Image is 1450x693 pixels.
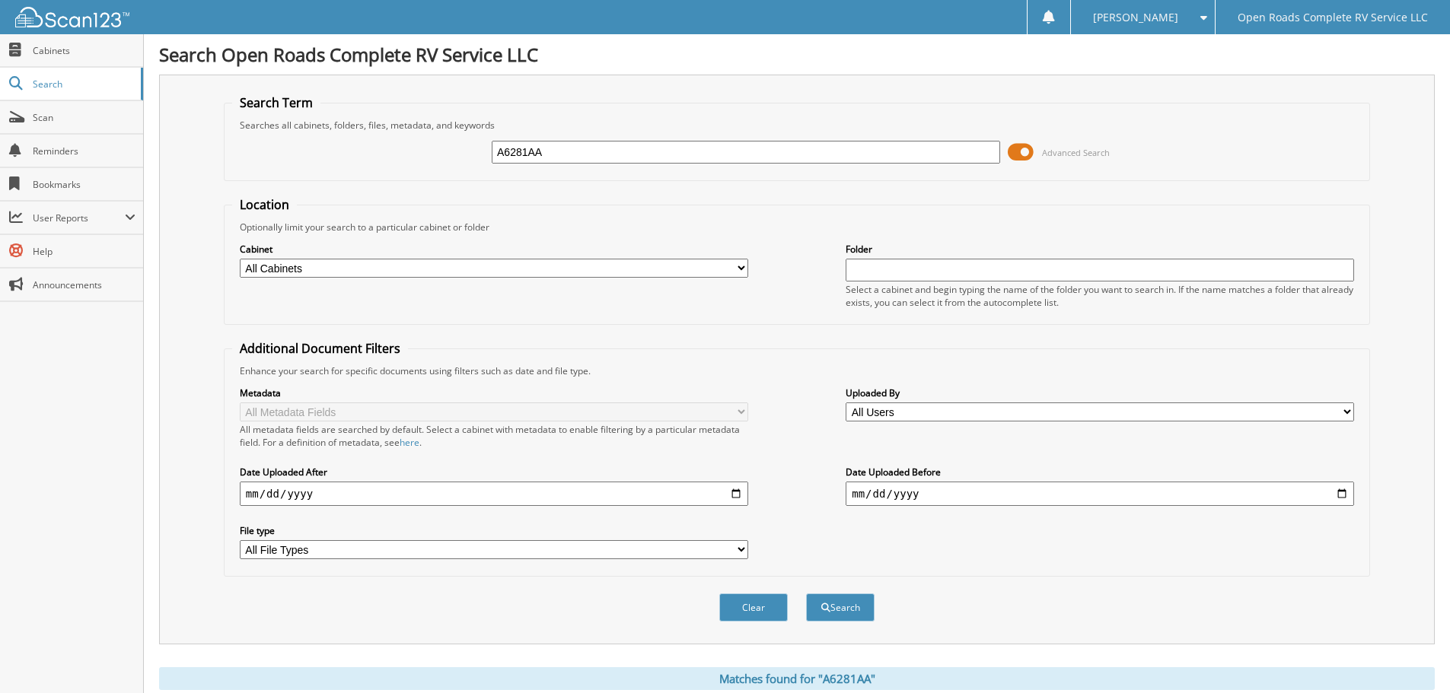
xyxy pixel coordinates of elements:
[240,466,748,478] label: Date Uploaded After
[240,386,748,399] label: Metadata
[806,593,875,621] button: Search
[846,466,1354,478] label: Date Uploaded Before
[232,94,320,111] legend: Search Term
[846,386,1354,399] label: Uploaded By
[33,111,135,124] span: Scan
[33,211,125,224] span: User Reports
[33,245,135,258] span: Help
[240,243,748,256] label: Cabinet
[232,364,1362,377] div: Enhance your search for specific documents using filters such as date and file type.
[1042,147,1110,158] span: Advanced Search
[232,221,1362,234] div: Optionally limit your search to a particular cabinet or folder
[400,436,419,449] a: here
[159,42,1435,67] h1: Search Open Roads Complete RV Service LLC
[33,44,135,57] span: Cabinets
[33,178,135,191] span: Bookmarks
[846,283,1354,309] div: Select a cabinet and begin typing the name of the folder you want to search in. If the name match...
[33,78,133,91] span: Search
[232,340,408,357] legend: Additional Document Filters
[846,243,1354,256] label: Folder
[232,119,1362,132] div: Searches all cabinets, folders, files, metadata, and keywords
[1238,13,1428,22] span: Open Roads Complete RV Service LLC
[33,278,135,291] span: Announcements
[240,423,748,449] div: All metadata fields are searched by default. Select a cabinet with metadata to enable filtering b...
[1093,13,1178,22] span: [PERSON_NAME]
[159,667,1435,690] div: Matches found for "A6281AA"
[15,7,129,27] img: scan123-logo-white.svg
[719,593,788,621] button: Clear
[33,145,135,157] span: Reminders
[846,482,1354,506] input: end
[240,524,748,537] label: File type
[240,482,748,506] input: start
[232,196,297,213] legend: Location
